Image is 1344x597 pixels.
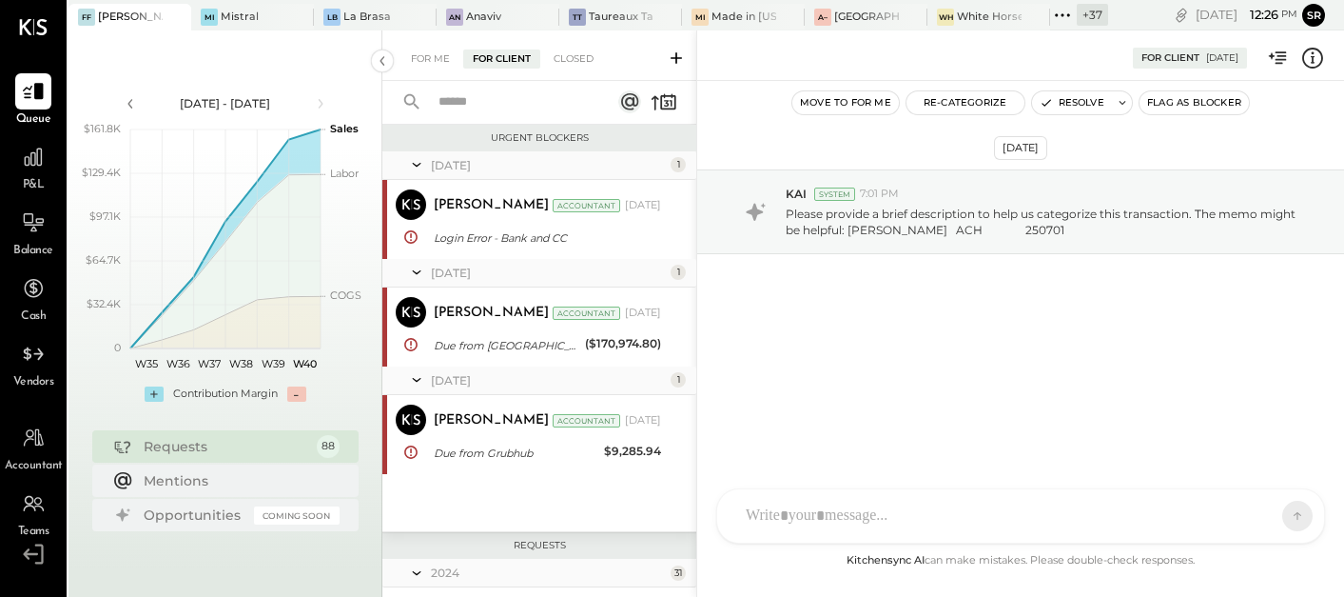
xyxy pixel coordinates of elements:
[466,10,501,25] div: Anaviv
[860,187,899,202] span: 7:01 PM
[82,166,121,179] text: $129.4K
[87,297,121,310] text: $32.4K
[434,196,549,215] div: [PERSON_NAME]
[145,387,164,402] div: +
[1240,6,1278,24] span: 12 : 26
[544,50,603,69] div: Closed
[330,167,359,180] text: Labor
[198,357,221,370] text: W37
[145,95,306,111] div: [DATE] - [DATE]
[144,471,330,490] div: Mentions
[786,206,1301,238] p: Please provide a brief description to help us categorize this transaction. The memo might be help...
[604,442,661,461] div: $9,285.94
[86,253,121,267] text: $64.7K
[84,122,121,135] text: $161.8K
[434,411,549,430] div: [PERSON_NAME]
[1302,4,1325,27] button: Sr
[1077,4,1108,26] div: + 37
[392,131,687,145] div: Urgent Blockers
[671,157,686,172] div: 1
[254,507,340,525] div: Coming Soon
[1172,5,1191,25] div: copy link
[89,209,121,223] text: $97.1K
[166,357,189,370] text: W36
[330,289,361,302] text: COGS
[1,139,66,194] a: P&L
[434,336,579,355] div: Due from [GEOGRAPHIC_DATA]
[317,435,340,458] div: 88
[144,506,244,525] div: Opportunities
[569,9,586,26] div: TT
[1,336,66,391] a: Vendors
[994,136,1047,160] div: [DATE]
[434,444,598,463] div: Due from Grubhub
[292,357,316,370] text: W40
[957,10,1022,25] div: White Horse Tavern
[625,413,661,428] div: [DATE]
[78,9,95,26] div: FF
[434,304,549,323] div: [PERSON_NAME]
[431,157,666,173] div: [DATE]
[323,9,341,26] div: LB
[625,306,661,321] div: [DATE]
[431,265,666,281] div: [DATE]
[446,9,463,26] div: An
[401,50,459,69] div: For Me
[1139,91,1249,114] button: Flag as Blocker
[144,437,307,456] div: Requests
[18,524,49,541] span: Teams
[343,10,391,25] div: La Brasa
[1032,91,1112,114] button: Resolve
[585,334,661,353] div: ($170,974.80)
[834,10,899,25] div: [GEOGRAPHIC_DATA] – [GEOGRAPHIC_DATA]
[261,357,284,370] text: W39
[671,265,686,280] div: 1
[229,357,253,370] text: W38
[23,177,45,194] span: P&L
[553,414,620,428] div: Accountant
[287,387,306,402] div: -
[134,357,157,370] text: W35
[98,10,163,25] div: [PERSON_NAME], LLC
[589,10,653,25] div: Taureaux Tavern
[431,372,666,388] div: [DATE]
[814,9,831,26] div: A–
[937,9,954,26] div: WH
[5,458,63,475] span: Accountant
[1,270,66,326] a: Cash
[792,91,899,114] button: Move to for me
[691,9,709,26] div: Mi
[114,341,121,354] text: 0
[16,111,51,129] span: Queue
[671,566,686,581] div: 31
[906,91,1024,114] button: Re-Categorize
[434,229,655,248] div: Login Error - Bank and CC
[221,10,259,25] div: Mistral
[1196,6,1297,24] div: [DATE]
[711,10,776,25] div: Made in [US_STATE] Pizza [GEOGRAPHIC_DATA]
[431,565,666,581] div: 2024
[553,307,620,320] div: Accountant
[330,122,359,135] text: Sales
[814,188,855,201] div: System
[463,50,540,69] div: For Client
[13,374,54,391] span: Vendors
[1141,51,1199,65] div: For Client
[173,387,278,402] div: Contribution Margin
[786,186,807,202] span: KAI
[625,198,661,213] div: [DATE]
[13,243,53,260] span: Balance
[1,420,66,475] a: Accountant
[21,308,46,326] span: Cash
[1206,51,1238,65] div: [DATE]
[392,539,687,552] div: Requests
[1,73,66,129] a: Queue
[553,199,620,212] div: Accountant
[1,205,66,260] a: Balance
[1,486,66,541] a: Teams
[201,9,218,26] div: Mi
[1281,8,1297,21] span: pm
[671,372,686,388] div: 1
